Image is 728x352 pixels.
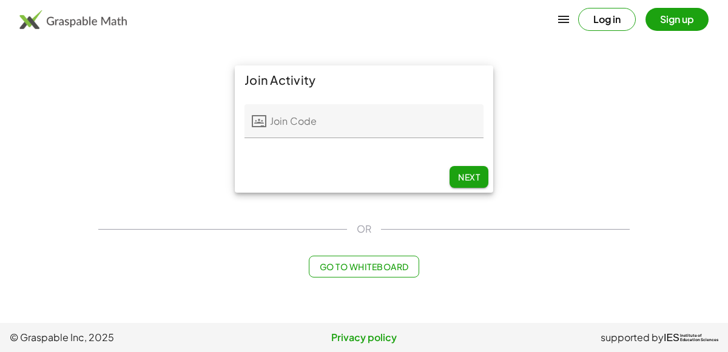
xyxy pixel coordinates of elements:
[645,8,709,31] button: Sign up
[664,332,679,344] span: IES
[680,334,718,342] span: Institute of Education Sciences
[450,166,488,188] button: Next
[601,330,664,345] span: supported by
[246,330,482,345] a: Privacy policy
[309,256,419,277] button: Go to Whiteboard
[319,261,408,272] span: Go to Whiteboard
[357,222,371,236] span: OR
[235,65,493,95] div: Join Activity
[10,330,246,345] span: © Graspable Inc, 2025
[458,171,480,182] span: Next
[664,330,718,345] a: IESInstitute ofEducation Sciences
[578,8,636,31] button: Log in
